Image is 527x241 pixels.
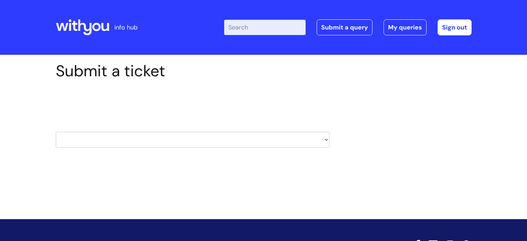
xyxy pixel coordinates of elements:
a: Sign out [438,19,472,35]
a: My queries [384,19,427,35]
a: Submit a query [317,19,372,35]
h2: Select issue type [56,96,330,109]
input: Search [224,20,306,35]
div: | - [224,19,472,35]
p: info hub [114,22,138,33]
h1: Submit a ticket [56,62,330,80]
